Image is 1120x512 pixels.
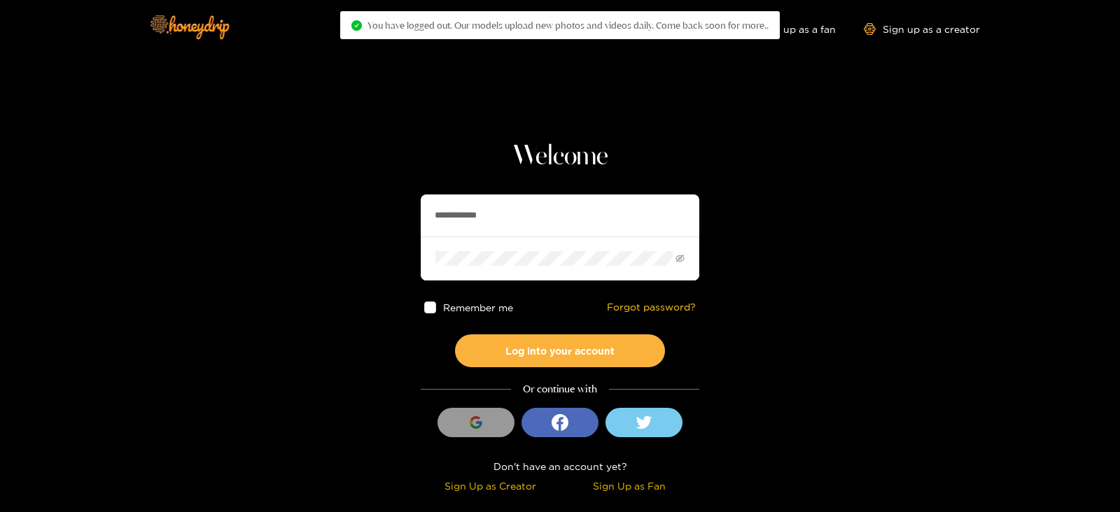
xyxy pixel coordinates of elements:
div: Sign Up as Fan [563,478,696,494]
span: eye-invisible [675,254,685,263]
div: Sign Up as Creator [424,478,556,494]
a: Sign up as a fan [740,23,836,35]
button: Log into your account [455,334,665,367]
a: Sign up as a creator [864,23,980,35]
h1: Welcome [421,140,699,173]
a: Forgot password? [607,301,696,313]
div: Or continue with [421,381,699,397]
span: You have logged out. Our models upload new photos and videos daily. Come back soon for more.. [367,20,769,31]
span: check-circle [351,20,362,31]
span: Remember me [443,302,513,313]
div: Don't have an account yet? [421,458,699,474]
